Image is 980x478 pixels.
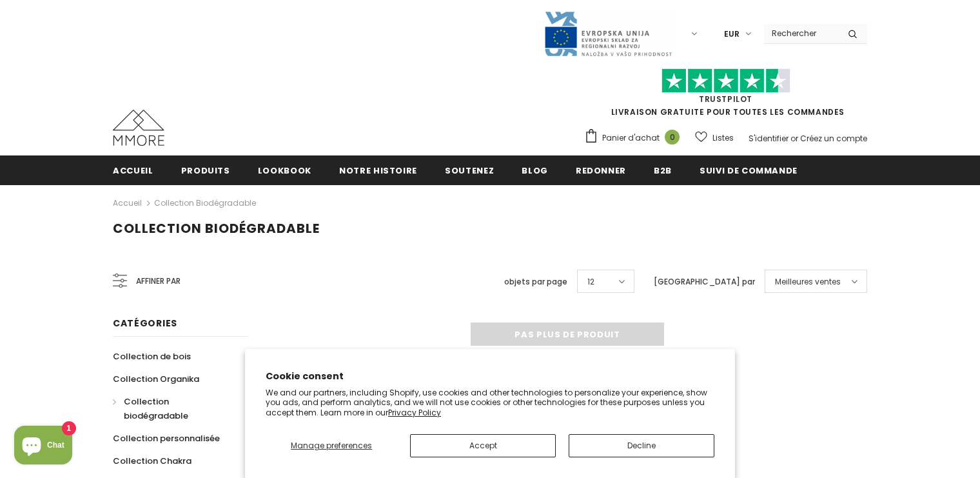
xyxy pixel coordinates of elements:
[113,219,320,237] span: Collection biodégradable
[113,455,191,467] span: Collection Chakra
[522,164,548,177] span: Blog
[388,407,441,418] a: Privacy Policy
[602,132,660,144] span: Panier d'achat
[522,155,548,184] a: Blog
[154,197,256,208] a: Collection biodégradable
[445,164,494,177] span: soutenez
[654,275,755,288] label: [GEOGRAPHIC_DATA] par
[339,155,417,184] a: Notre histoire
[291,440,372,451] span: Manage preferences
[113,373,199,385] span: Collection Organika
[661,68,790,94] img: Faites confiance aux étoiles pilotes
[113,368,199,390] a: Collection Organika
[113,110,164,146] img: Cas MMORE
[749,133,789,144] a: S'identifier
[266,370,714,383] h2: Cookie consent
[654,155,672,184] a: B2B
[258,155,311,184] a: Lookbook
[764,24,838,43] input: Search Site
[410,434,556,457] button: Accept
[113,317,177,330] span: Catégories
[113,450,191,472] a: Collection Chakra
[113,345,191,368] a: Collection de bois
[584,128,686,148] a: Panier d'achat 0
[113,195,142,211] a: Accueil
[800,133,867,144] a: Créez un compte
[712,132,734,144] span: Listes
[699,94,752,105] a: TrustPilot
[576,155,626,184] a: Redonner
[576,164,626,177] span: Redonner
[113,164,153,177] span: Accueil
[113,350,191,363] span: Collection de bois
[339,164,417,177] span: Notre histoire
[136,274,181,288] span: Affiner par
[695,126,734,149] a: Listes
[724,28,740,41] span: EUR
[775,275,841,288] span: Meilleures ventes
[569,434,714,457] button: Decline
[113,432,220,444] span: Collection personnalisée
[445,155,494,184] a: soutenez
[584,74,867,117] span: LIVRAISON GRATUITE POUR TOUTES LES COMMANDES
[266,388,714,418] p: We and our partners, including Shopify, use cookies and other technologies to personalize your ex...
[258,164,311,177] span: Lookbook
[124,395,188,422] span: Collection biodégradable
[113,155,153,184] a: Accueil
[587,275,594,288] span: 12
[504,275,567,288] label: objets par page
[266,434,397,457] button: Manage preferences
[544,10,672,57] img: Javni Razpis
[665,130,680,144] span: 0
[700,164,798,177] span: Suivi de commande
[181,155,230,184] a: Produits
[544,28,672,39] a: Javni Razpis
[181,164,230,177] span: Produits
[113,390,234,427] a: Collection biodégradable
[654,164,672,177] span: B2B
[700,155,798,184] a: Suivi de commande
[790,133,798,144] span: or
[113,427,220,450] a: Collection personnalisée
[10,426,76,468] inbox-online-store-chat: Shopify online store chat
